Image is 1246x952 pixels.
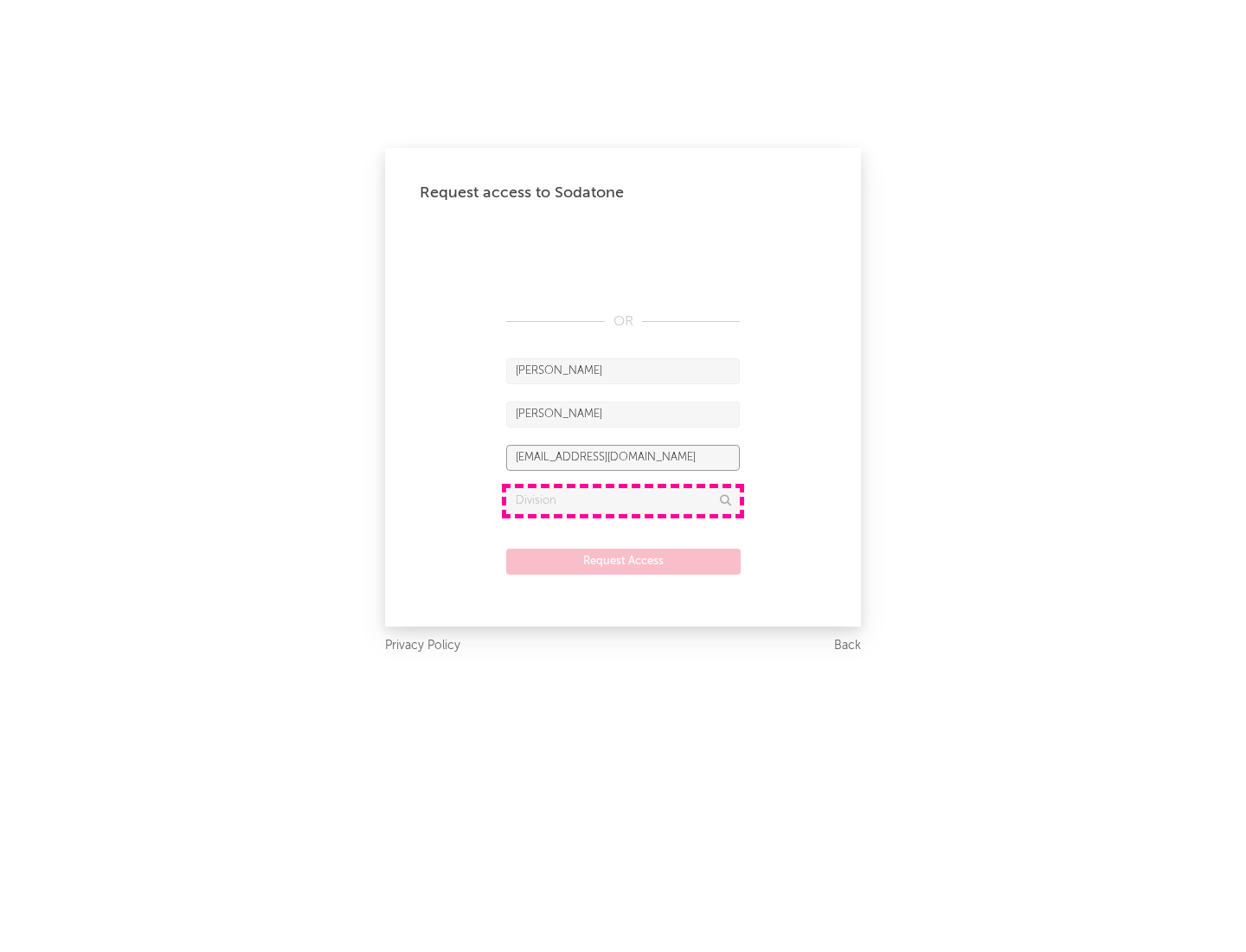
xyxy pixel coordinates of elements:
[506,549,741,575] button: Request Access
[506,312,740,332] div: OR
[420,183,826,203] div: Request access to Sodatone
[506,358,740,384] input: First Name
[506,445,740,471] input: Email
[506,488,740,514] input: Division
[506,402,740,428] input: Last Name
[834,635,861,657] a: Back
[385,635,460,657] a: Privacy Policy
